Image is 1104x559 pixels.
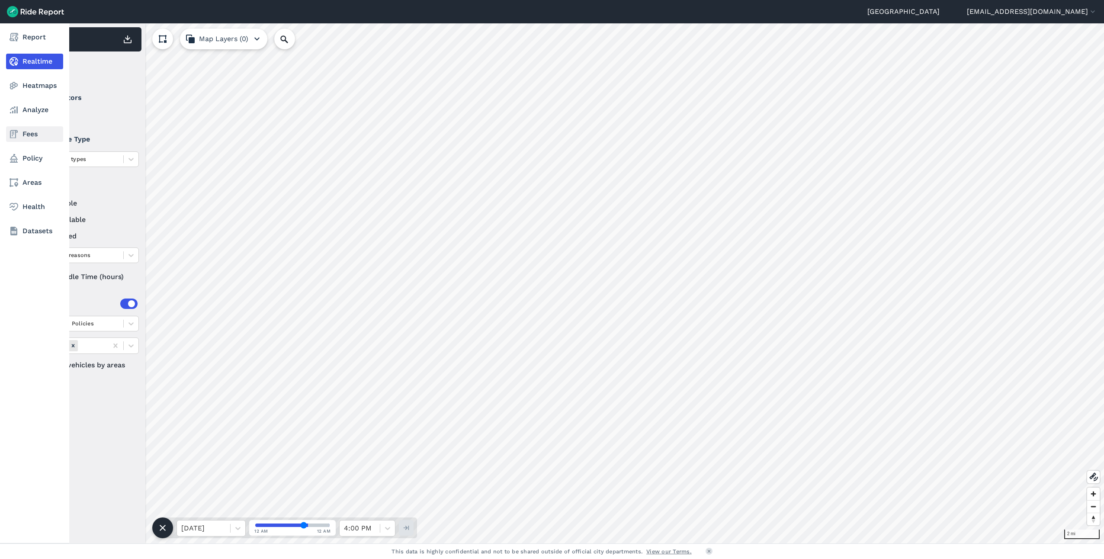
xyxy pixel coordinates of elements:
[35,215,139,225] label: unavailable
[35,127,138,151] summary: Vehicle Type
[6,54,63,69] a: Realtime
[1087,500,1100,513] button: Zoom out
[35,231,139,241] label: reserved
[1064,530,1100,539] div: 2 mi
[35,360,139,370] label: Filter vehicles by areas
[6,78,63,93] a: Heatmaps
[6,102,63,118] a: Analyze
[68,340,78,351] div: Remove Areas (53)
[6,175,63,190] a: Areas
[35,110,139,120] label: Lime
[967,6,1097,17] button: [EMAIL_ADDRESS][DOMAIN_NAME]
[32,55,141,82] div: Filter
[35,198,139,209] label: available
[35,174,138,198] summary: Status
[274,29,309,49] input: Search Location or Vehicles
[646,547,692,556] a: View our Terms.
[180,29,267,49] button: Map Layers (0)
[47,299,138,309] div: Areas
[35,86,138,110] summary: Operators
[28,23,1104,543] canvas: Map
[6,223,63,239] a: Datasets
[254,528,268,534] span: 12 AM
[6,29,63,45] a: Report
[7,6,64,17] img: Ride Report
[6,199,63,215] a: Health
[6,126,63,142] a: Fees
[35,269,139,285] div: Idle Time (hours)
[867,6,940,17] a: [GEOGRAPHIC_DATA]
[317,528,331,534] span: 12 AM
[1087,488,1100,500] button: Zoom in
[6,151,63,166] a: Policy
[1087,513,1100,525] button: Reset bearing to north
[35,292,138,316] summary: Areas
